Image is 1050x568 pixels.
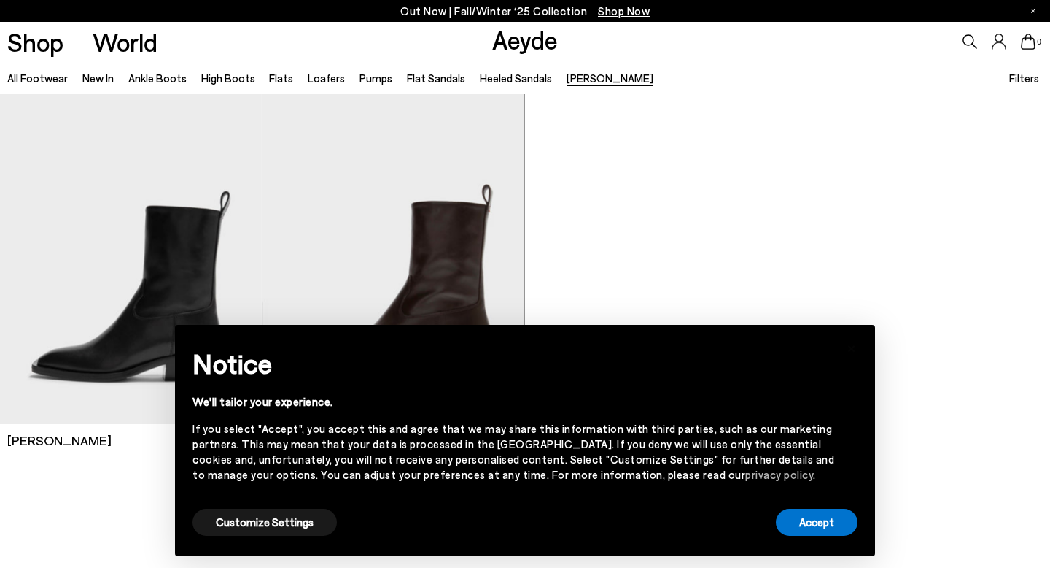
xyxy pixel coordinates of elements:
[7,431,112,450] span: [PERSON_NAME]
[480,72,552,85] a: Heeled Sandals
[359,72,392,85] a: Pumps
[192,509,337,536] button: Customize Settings
[745,468,813,481] a: privacy policy
[192,345,834,383] h2: Notice
[407,72,465,85] a: Flat Sandals
[7,72,68,85] a: All Footwear
[1035,38,1043,46] span: 0
[262,94,524,423] img: Luis Leather Cowboy Ankle Boots
[1021,34,1035,50] a: 0
[82,72,114,85] a: New In
[262,94,524,423] div: 1 / 6
[598,4,650,18] span: Navigate to /collections/new-in
[201,72,255,85] a: High Boots
[776,509,857,536] button: Accept
[492,24,558,55] a: Aeyde
[269,72,293,85] a: Flats
[262,94,524,423] a: Next slide Previous slide
[308,72,345,85] a: Loafers
[1009,72,1039,85] span: Filters
[192,394,834,410] div: We'll tailor your experience.
[847,336,857,357] span: ×
[400,2,650,20] p: Out Now | Fall/Winter ‘25 Collection
[567,72,653,85] a: [PERSON_NAME]
[834,329,869,364] button: Close this notice
[192,421,834,483] div: If you select "Accept", you accept this and agree that we may share this information with third p...
[128,72,187,85] a: Ankle Boots
[7,29,63,55] a: Shop
[93,29,157,55] a: World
